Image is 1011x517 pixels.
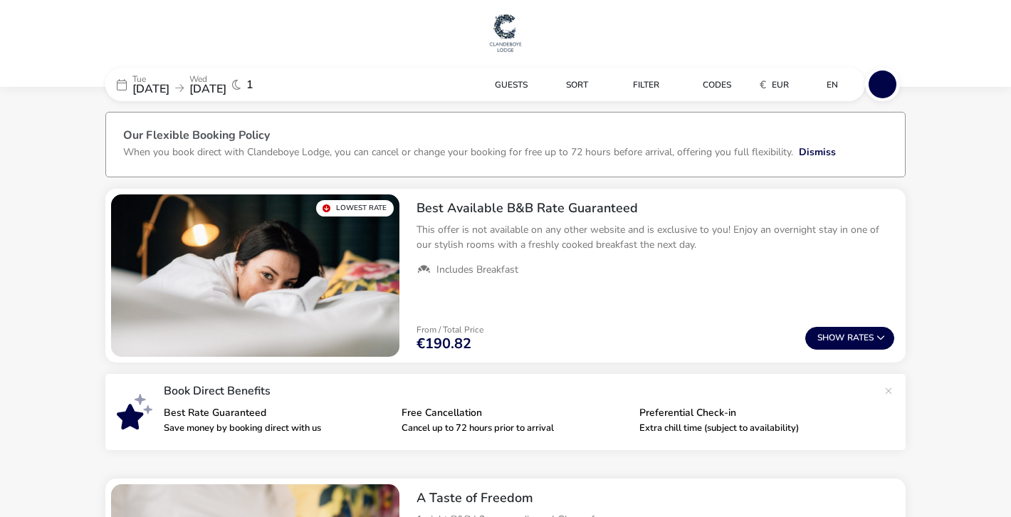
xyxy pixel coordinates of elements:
[105,68,319,101] div: Tue[DATE]Wed[DATE]1
[123,145,793,159] p: When you book direct with Clandeboye Lodge, you can cancel or change your booking for free up to ...
[598,74,669,95] naf-pibe-menu-bar-item: Filter
[246,79,253,90] span: 1
[189,75,226,83] p: Wed
[626,79,652,90] span: Filter
[417,222,894,252] p: This offer is not available on any other website and is exclusive to you! Enjoy an overnight stay...
[488,11,523,54] img: Main Website
[669,74,741,95] naf-pibe-menu-bar-item: Codes
[741,74,799,95] naf-pibe-menu-bar-item: €EUR
[817,333,847,343] span: Show
[799,74,849,95] button: en
[132,81,169,97] span: [DATE]
[417,490,894,506] h2: A Taste of Freedom
[123,130,888,145] h3: Our Flexible Booking Policy
[598,74,664,95] button: Filter
[454,74,524,95] button: Guests
[189,81,226,97] span: [DATE]
[639,408,866,418] p: Preferential Check-in
[480,79,513,90] span: Guests
[417,200,894,216] h2: Best Available B&B Rate Guaranteed
[559,79,581,90] span: Sort
[316,200,394,216] div: Lowest Rate
[805,327,894,350] button: ShowRates
[132,75,169,83] p: Tue
[402,424,628,433] p: Cancel up to 72 hours prior to arrival
[417,325,483,334] p: From / Total Price
[402,408,628,418] p: Free Cancellation
[827,79,838,90] span: en
[530,74,592,95] button: Sort
[799,145,836,160] button: Dismiss
[530,74,598,95] naf-pibe-menu-bar-item: Sort
[164,424,390,433] p: Save money by booking direct with us
[405,189,906,288] div: Best Available B&B Rate GuaranteedThis offer is not available on any other website and is exclusi...
[454,74,530,95] naf-pibe-menu-bar-item: Guests
[417,337,471,351] span: €190.82
[765,79,782,90] span: EUR
[669,74,735,95] button: Codes
[741,74,793,95] button: €EUR
[164,385,877,397] p: Book Direct Benefits
[753,78,759,92] i: €
[164,408,390,418] p: Best Rate Guaranteed
[639,424,866,433] p: Extra chill time (subject to availability)
[696,79,724,90] span: Codes
[799,74,855,95] naf-pibe-menu-bar-item: en
[436,263,518,276] span: Includes Breakfast
[111,194,399,357] swiper-slide: 1 / 1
